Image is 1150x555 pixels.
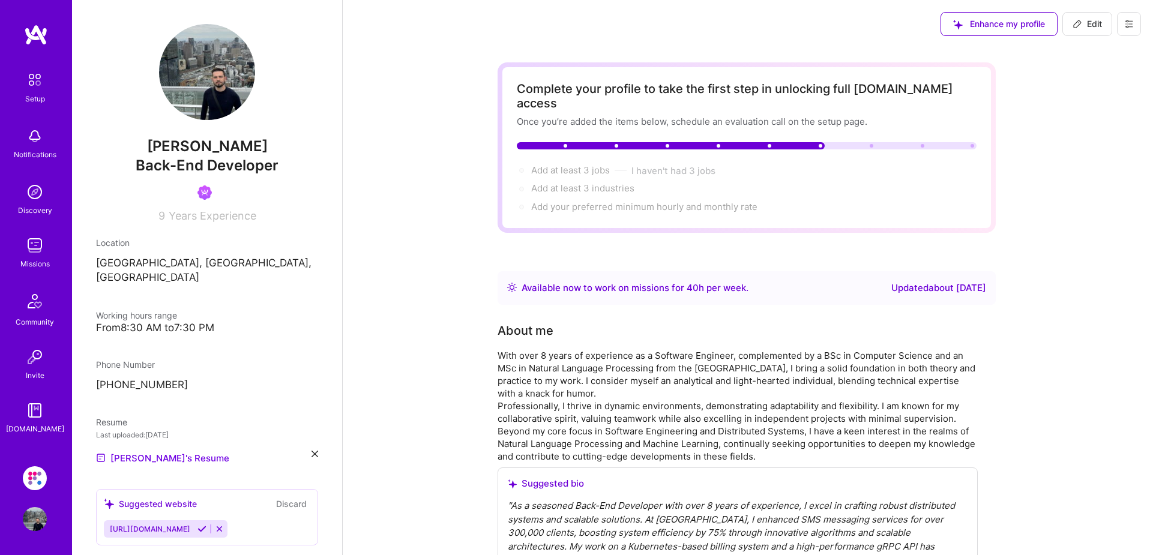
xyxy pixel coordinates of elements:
[96,417,127,427] span: Resume
[25,92,45,105] div: Setup
[941,12,1058,36] button: Enhance my profile
[215,524,224,533] i: Reject
[96,428,318,441] div: Last uploaded: [DATE]
[20,507,50,531] a: User Avatar
[522,281,748,295] div: Available now to work on missions for h per week .
[96,451,229,465] a: [PERSON_NAME]'s Resume
[517,115,977,128] div: Once you’re added the items below, schedule an evaluation call on the setup page.
[23,124,47,148] img: bell
[96,453,106,463] img: Resume
[20,287,49,316] img: Community
[96,310,177,320] span: Working hours range
[1062,12,1112,36] button: Edit
[96,322,318,334] div: From 8:30 AM to 7:30 PM
[531,182,634,194] span: Add at least 3 industries
[23,507,47,531] img: User Avatar
[272,497,310,511] button: Discard
[508,479,517,488] i: icon SuggestedTeams
[312,451,318,457] i: icon Close
[20,466,50,490] a: Evinced: Platform Team
[20,257,50,270] div: Missions
[104,497,197,510] div: Suggested website
[197,524,206,533] i: Accept
[96,256,318,285] p: [GEOGRAPHIC_DATA], [GEOGRAPHIC_DATA], [GEOGRAPHIC_DATA]
[197,185,212,200] img: Been on Mission
[169,209,256,222] span: Years Experience
[517,82,977,110] div: Complete your profile to take the first step in unlocking full [DOMAIN_NAME] access
[23,398,47,422] img: guide book
[498,322,553,340] div: About me
[953,20,963,29] i: icon SuggestedTeams
[110,524,190,533] span: [URL][DOMAIN_NAME]
[158,209,165,222] span: 9
[18,204,52,217] div: Discovery
[631,164,715,177] button: I haven't had 3 jobs
[891,281,986,295] div: Updated about [DATE]
[23,233,47,257] img: teamwork
[531,201,757,212] span: Add your preferred minimum hourly and monthly rate
[136,157,278,174] span: Back-End Developer
[159,24,255,120] img: User Avatar
[96,236,318,249] div: Location
[953,18,1045,30] span: Enhance my profile
[96,137,318,155] span: [PERSON_NAME]
[96,378,318,392] p: [PHONE_NUMBER]
[1073,18,1102,30] span: Edit
[24,24,48,46] img: logo
[6,422,64,435] div: [DOMAIN_NAME]
[14,148,56,161] div: Notifications
[508,478,968,490] div: Suggested bio
[531,164,610,176] span: Add at least 3 jobs
[687,282,699,293] span: 40
[23,345,47,369] img: Invite
[498,349,978,463] div: With over 8 years of experience as a Software Engineer, complemented by a BSc in Computer Science...
[96,359,155,370] span: Phone Number
[22,67,47,92] img: setup
[23,180,47,204] img: discovery
[26,369,44,382] div: Invite
[23,466,47,490] img: Evinced: Platform Team
[16,316,54,328] div: Community
[104,499,114,509] i: icon SuggestedTeams
[507,283,517,292] img: Availability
